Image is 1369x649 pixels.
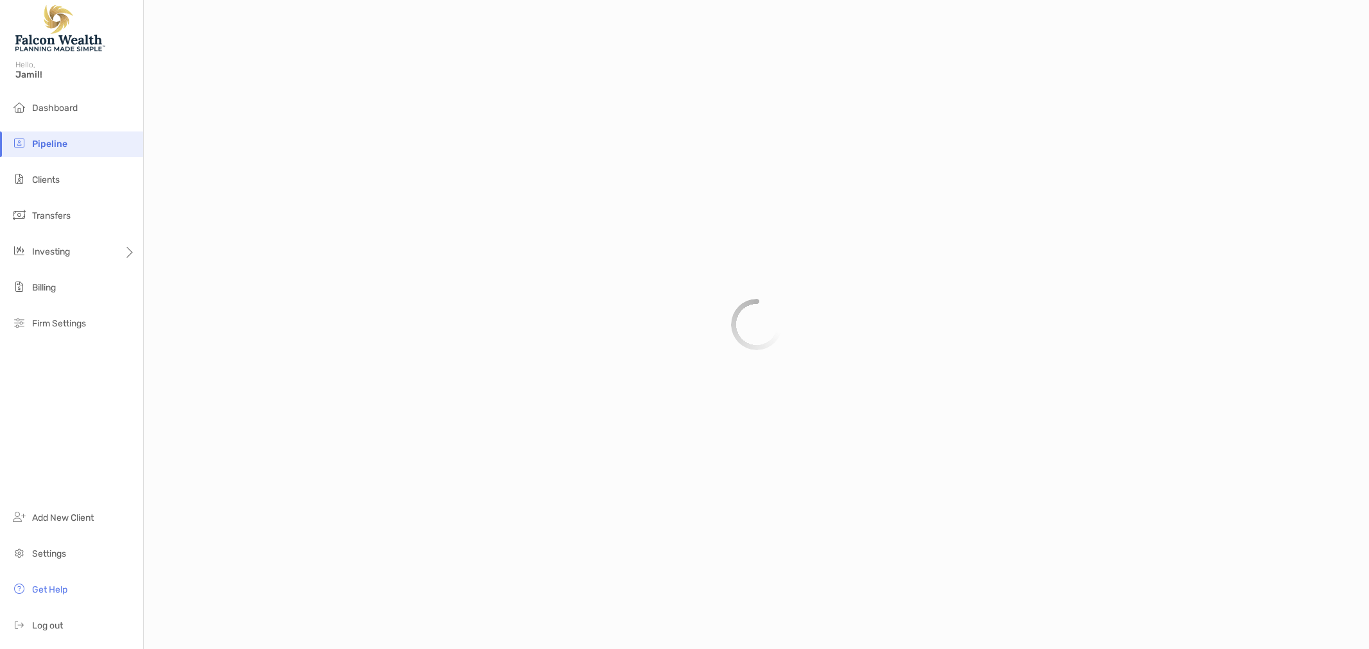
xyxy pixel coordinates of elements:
img: add_new_client icon [12,509,27,525]
span: Add New Client [32,512,94,523]
img: billing icon [12,279,27,294]
img: clients icon [12,171,27,187]
span: Billing [32,282,56,293]
span: Transfers [32,210,71,221]
img: investing icon [12,243,27,258]
img: pipeline icon [12,135,27,151]
span: Log out [32,620,63,631]
span: Pipeline [32,139,67,149]
span: Firm Settings [32,318,86,329]
span: Settings [32,548,66,559]
span: Jamil! [15,69,135,80]
span: Investing [32,246,70,257]
span: Get Help [32,584,67,595]
img: settings icon [12,545,27,560]
span: Dashboard [32,103,78,114]
span: Clients [32,174,60,185]
img: Falcon Wealth Planning Logo [15,5,105,51]
img: dashboard icon [12,99,27,115]
img: transfers icon [12,207,27,223]
img: logout icon [12,617,27,632]
img: get-help icon [12,581,27,596]
img: firm-settings icon [12,315,27,330]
